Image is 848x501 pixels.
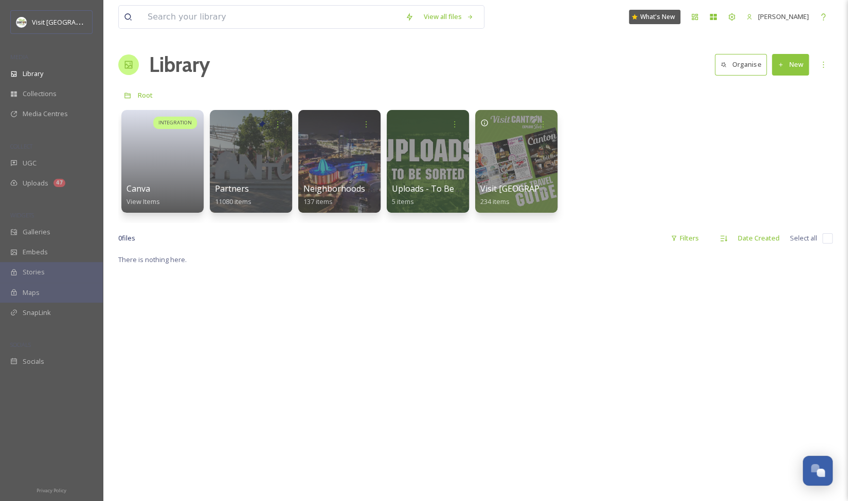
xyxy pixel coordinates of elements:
[158,119,192,126] span: INTEGRATION
[215,197,251,206] span: 11080 items
[303,197,333,206] span: 137 items
[665,228,704,248] div: Filters
[10,142,32,150] span: COLLECT
[127,197,160,206] span: View Items
[138,89,153,101] a: Root
[803,456,833,486] button: Open Chat
[16,17,27,27] img: download.jpeg
[715,54,767,75] button: Organise
[215,183,249,194] span: Partners
[629,10,680,24] a: What's New
[118,105,207,213] a: INTEGRATIONCanvaView Items
[23,69,43,79] span: Library
[303,183,406,194] span: Neighborhoods & Regions
[10,341,31,348] span: SOCIALS
[23,227,50,237] span: Galleries
[10,211,34,219] span: WIDGETS
[32,17,112,27] span: Visit [GEOGRAPHIC_DATA]
[118,255,187,264] span: There is nothing here.
[23,267,45,277] span: Stories
[23,357,44,366] span: Socials
[758,12,809,21] span: [PERSON_NAME]
[23,89,57,99] span: Collections
[480,184,647,206] a: Visit [GEOGRAPHIC_DATA] - Internal Assets234 items
[138,90,153,100] span: Root
[23,178,48,188] span: Uploads
[23,247,48,257] span: Embeds
[303,184,406,206] a: Neighborhoods & Regions137 items
[392,184,482,206] a: Uploads - To Be Sorted5 items
[23,109,68,119] span: Media Centres
[53,179,65,187] div: 47
[37,487,66,494] span: Privacy Policy
[480,183,647,194] span: Visit [GEOGRAPHIC_DATA] - Internal Assets
[772,54,809,75] button: New
[149,49,210,80] a: Library
[23,158,37,168] span: UGC
[118,233,135,243] span: 0 file s
[741,7,814,27] a: [PERSON_NAME]
[733,228,785,248] div: Date Created
[142,6,400,28] input: Search your library
[392,183,482,194] span: Uploads - To Be Sorted
[392,197,414,206] span: 5 items
[23,308,51,318] span: SnapLink
[215,184,251,206] a: Partners11080 items
[127,183,150,194] span: Canva
[790,233,817,243] span: Select all
[480,197,510,206] span: 234 items
[37,484,66,496] a: Privacy Policy
[10,53,28,61] span: MEDIA
[419,7,479,27] a: View all files
[23,288,40,298] span: Maps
